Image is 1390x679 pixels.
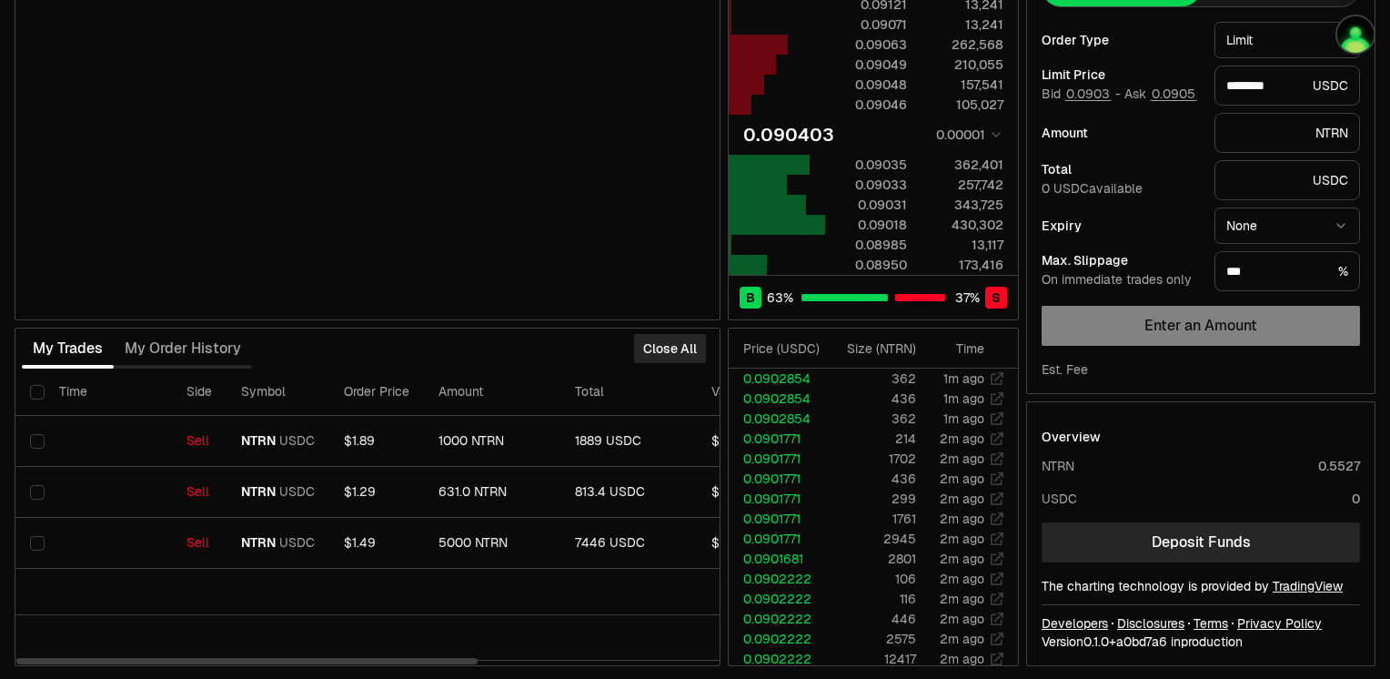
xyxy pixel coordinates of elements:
div: 0.09018 [826,216,907,234]
td: 299 [827,489,917,509]
td: 2801 [827,549,917,569]
span: Bid - [1042,86,1121,103]
td: 362 [827,369,917,389]
div: 0.09035 [826,156,907,174]
div: The charting technology is provided by [1042,577,1360,595]
time: 2m ago [940,511,984,527]
td: 0.0902222 [729,569,827,589]
time: 2m ago [940,451,984,467]
td: 0.0901771 [729,469,827,489]
div: 430,302 [922,216,1003,234]
td: 1761 [827,509,917,529]
td: 2575 [827,629,917,649]
td: 12417 [827,649,917,669]
div: 813.4 USDC [575,484,682,501]
td: 0.0902222 [729,629,827,649]
button: Select row [30,485,45,500]
div: 0.5527 [1318,457,1360,475]
button: Limit [1214,22,1360,58]
div: 343,725 [922,196,1003,214]
span: 63 % [767,289,793,307]
a: Developers [1042,614,1108,633]
span: 37 % [955,289,980,307]
div: NTRN [1214,113,1360,153]
div: Total [1042,163,1200,176]
button: None [1214,208,1360,244]
time: 2m ago [940,571,984,587]
button: Close All [634,334,706,363]
button: 0.0903 [1064,86,1112,101]
button: 0.0905 [1150,86,1197,101]
div: 0.09071 [826,15,907,34]
th: Symbol [227,369,329,416]
div: 0.090403 [743,122,834,147]
td: 0.0902222 [729,589,827,609]
div: 362,401 [922,156,1003,174]
div: 13,117 [922,236,1003,254]
div: Price ( USDC ) [743,339,826,358]
th: Order Price [329,369,424,416]
td: 0.0902222 [729,649,827,669]
time: 1m ago [943,390,984,407]
div: Amount [1042,127,1200,139]
time: 2m ago [940,431,984,447]
div: Limit Price [1042,68,1200,81]
time: 2m ago [940,631,984,647]
div: 257,742 [922,176,1003,194]
th: Side [172,369,227,416]
time: 2m ago [940,531,984,547]
td: 2945 [827,529,917,549]
div: 0.09046 [826,96,907,114]
td: 116 [827,589,917,609]
td: 0.0902854 [729,389,827,409]
div: Sell [186,535,212,552]
button: My Trades [22,330,114,367]
div: 173,416 [922,256,1003,274]
div: 0.08985 [826,236,907,254]
span: 0 USDC available [1042,180,1143,197]
div: 0.09031 [826,196,907,214]
td: 214 [827,429,917,449]
div: 0.09063 [826,35,907,54]
div: $453.51 [711,535,760,552]
td: 0.0901771 [729,489,827,509]
button: My Order History [114,330,252,367]
div: 0.08950 [826,256,907,274]
time: 2m ago [940,491,984,507]
span: NTRN [241,535,276,552]
td: 436 [827,469,917,489]
div: $57.23 [711,484,760,501]
td: 0.0901771 [729,449,827,469]
div: 0.09048 [826,76,907,94]
td: 1702 [827,449,917,469]
div: $90.70 [711,433,760,450]
td: 0.0901771 [729,429,827,449]
td: 0.0902222 [729,609,827,629]
div: 210,055 [922,56,1003,74]
div: Time [932,339,984,358]
div: Version 0.1.0 + in production [1042,633,1360,651]
span: NTRN [241,484,276,501]
td: 362 [827,409,917,429]
span: $1.49 [344,534,376,551]
span: NTRN [241,433,276,450]
td: 436 [827,389,917,409]
time: 2m ago [940,651,984,667]
th: Time [45,369,172,416]
time: 2m ago [940,471,984,487]
div: 0.09049 [826,56,907,74]
span: $1.89 [344,432,375,449]
div: 1000 NTRN [438,433,546,450]
div: Overview [1042,428,1101,446]
div: 0.09033 [826,176,907,194]
a: Privacy Policy [1237,614,1322,633]
td: 0.0902854 [729,369,827,389]
a: Disclosures [1117,614,1184,633]
div: NTRN [1042,457,1074,475]
img: CristianD [1335,15,1375,55]
td: 106 [827,569,917,589]
time: 1m ago [943,410,984,427]
th: Amount [424,369,560,416]
div: Order Type [1042,34,1200,46]
div: 7446 USDC [575,535,682,552]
